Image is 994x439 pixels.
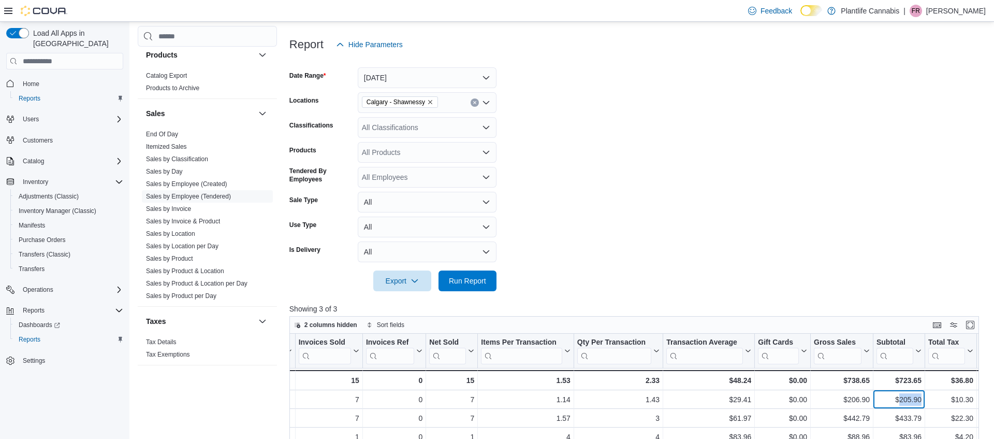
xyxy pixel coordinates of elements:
[146,168,183,175] a: Sales by Day
[14,205,123,217] span: Inventory Manager (Classic)
[146,316,166,327] h3: Taxes
[21,6,67,16] img: Cova
[876,374,922,387] div: $723.65
[23,357,45,365] span: Settings
[289,246,320,254] label: Is Delivery
[931,319,943,331] button: Keyboard shortcuts
[14,219,49,232] a: Manifests
[814,374,870,387] div: $738.65
[14,248,123,261] span: Transfers (Classic)
[298,374,359,387] div: 15
[14,333,123,346] span: Reports
[146,143,187,151] span: Itemized Sales
[19,284,123,296] span: Operations
[348,39,403,50] span: Hide Parameters
[429,338,466,364] div: Net Sold
[146,72,187,80] span: Catalog Export
[482,98,490,107] button: Open list of options
[429,338,466,348] div: Net Sold
[146,108,254,119] button: Sales
[449,276,486,286] span: Run Report
[298,338,359,364] button: Invoices Sold
[19,78,43,90] a: Home
[19,207,96,215] span: Inventory Manager (Classic)
[146,280,247,287] a: Sales by Product & Location per Day
[482,123,490,132] button: Open list of options
[366,338,422,364] button: Invoices Ref
[841,5,899,17] p: Plantlife Cannabis
[2,154,127,168] button: Catalog
[429,394,474,406] div: 7
[146,130,178,138] span: End Of Day
[146,230,195,238] span: Sales by Location
[146,217,220,225] span: Sales by Invoice & Product
[366,338,414,364] div: Invoices Ref
[910,5,922,17] div: Faye Rawcliffe
[146,72,187,79] a: Catalog Export
[146,254,193,263] span: Sales by Product
[146,108,165,119] h3: Sales
[10,318,127,332] a: Dashboards
[23,306,45,315] span: Reports
[23,286,53,294] span: Operations
[471,98,479,107] button: Clear input
[2,175,127,189] button: Inventory
[947,319,960,331] button: Display options
[876,338,913,364] div: Subtotal
[23,115,39,123] span: Users
[482,148,490,157] button: Open list of options
[146,143,187,150] a: Itemized Sales
[19,221,45,230] span: Manifests
[481,338,562,348] div: Items Per Transaction
[19,304,49,317] button: Reports
[876,394,922,406] div: $205.90
[298,394,359,406] div: 7
[256,107,269,120] button: Sales
[758,338,799,364] div: Gift Card Sales
[481,413,571,425] div: 1.57
[577,413,660,425] div: 3
[14,263,123,275] span: Transfers
[366,338,414,348] div: Invoices Ref
[666,413,751,425] div: $61.97
[577,338,651,348] div: Qty Per Transaction
[289,121,333,130] label: Classifications
[14,219,123,232] span: Manifests
[577,394,660,406] div: 1.43
[482,173,490,181] button: Open list of options
[14,190,123,203] span: Adjustments (Classic)
[10,247,127,262] button: Transfers (Classic)
[146,338,177,346] span: Tax Details
[14,319,64,331] a: Dashboards
[332,34,407,55] button: Hide Parameters
[362,96,438,108] span: Calgary - Shawnessy
[14,92,45,105] a: Reports
[758,338,799,348] div: Gift Cards
[814,394,870,406] div: $206.90
[146,180,227,188] span: Sales by Employee (Created)
[429,338,474,364] button: Net Sold
[438,271,496,291] button: Run Report
[903,5,905,17] p: |
[481,338,571,364] button: Items Per Transaction
[481,394,571,406] div: 1.14
[19,355,49,367] a: Settings
[964,319,976,331] button: Enter fullscreen
[19,354,123,367] span: Settings
[577,338,660,364] button: Qty Per Transaction
[358,192,496,213] button: All
[6,72,123,395] nav: Complex example
[2,353,127,368] button: Settings
[23,157,44,165] span: Catalog
[666,338,751,364] button: Transaction Average
[161,374,292,387] div: Totals
[146,243,218,250] a: Sales by Location per Day
[23,80,39,88] span: Home
[19,155,48,167] button: Catalog
[876,338,922,364] button: Subtotal
[14,205,100,217] a: Inventory Manager (Classic)
[19,77,123,90] span: Home
[2,282,127,297] button: Operations
[358,242,496,262] button: All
